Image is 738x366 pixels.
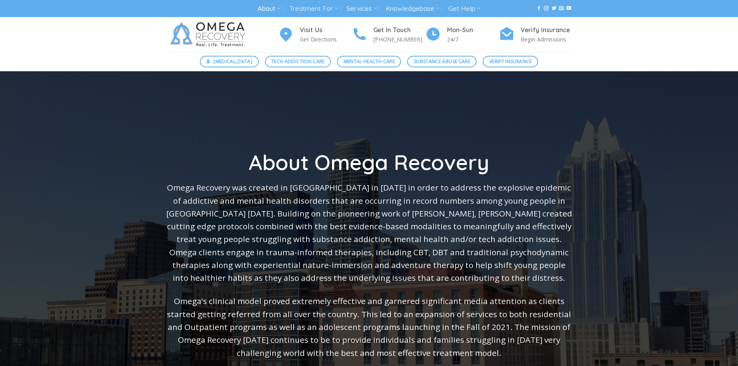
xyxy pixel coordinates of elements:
[483,56,538,67] a: Verify Insurance
[249,149,489,175] span: About Omega Recovery
[407,56,477,67] a: Substance Abuse Care
[373,35,425,44] p: [PHONE_NUMBER]
[166,181,573,284] p: Omega Recovery was created in [GEOGRAPHIC_DATA] in [DATE] in order to address the explosive epide...
[521,25,573,35] h4: Verify Insurance
[352,25,425,44] a: Get In Touch [PHONE_NUMBER]
[344,58,395,65] span: Mental Health Care
[271,58,325,65] span: Tech Addiction Care
[166,17,253,52] img: Omega Recovery
[552,6,556,11] a: Follow on Twitter
[566,6,571,11] a: Follow on YouTube
[300,25,352,35] h4: Visit Us
[499,25,573,44] a: Verify Insurance Begin Admissions
[166,295,573,359] p: Omega’s clinical model proved extremely effective and garnered significant media attention as cli...
[258,2,280,16] a: About
[448,2,480,16] a: Get Help
[337,56,401,67] a: Mental Health Care
[489,58,532,65] span: Verify Insurance
[373,25,425,35] h4: Get In Touch
[346,2,377,16] a: Services
[559,6,564,11] a: Send us an email
[537,6,541,11] a: Follow on Facebook
[300,35,352,44] p: Get Directions
[265,56,331,67] a: Tech Addiction Care
[521,35,573,44] p: Begin Admissions
[447,35,499,44] p: 24/7
[386,2,439,16] a: Knowledgebase
[278,25,352,44] a: Visit Us Get Directions
[544,6,549,11] a: Follow on Instagram
[447,25,499,35] h4: Mon-Sun
[414,58,470,65] span: Substance Abuse Care
[200,56,259,67] a: [MEDICAL_DATA]
[213,58,252,65] span: [MEDICAL_DATA]
[289,2,338,16] a: Treatment For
